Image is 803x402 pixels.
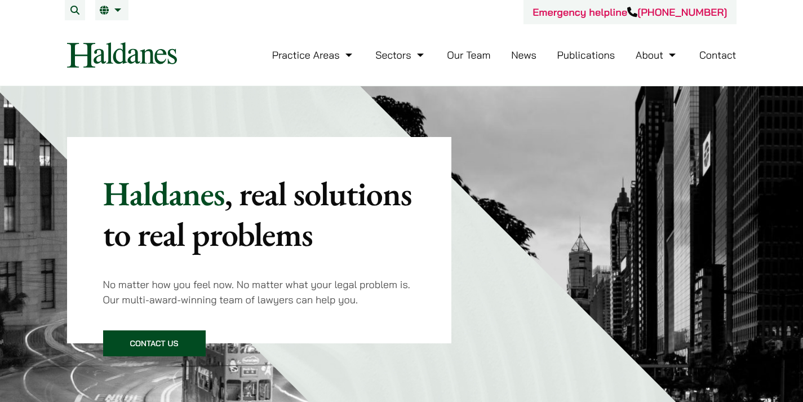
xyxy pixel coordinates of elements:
[533,6,727,19] a: Emergency helpline[PHONE_NUMBER]
[511,48,536,61] a: News
[100,6,124,15] a: EN
[67,42,177,68] img: Logo of Haldanes
[557,48,615,61] a: Publications
[103,171,412,256] mark: , real solutions to real problems
[103,173,416,254] p: Haldanes
[375,48,426,61] a: Sectors
[103,330,206,356] a: Contact Us
[447,48,490,61] a: Our Team
[636,48,678,61] a: About
[272,48,355,61] a: Practice Areas
[103,277,416,307] p: No matter how you feel now. No matter what your legal problem is. Our multi-award-winning team of...
[699,48,737,61] a: Contact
